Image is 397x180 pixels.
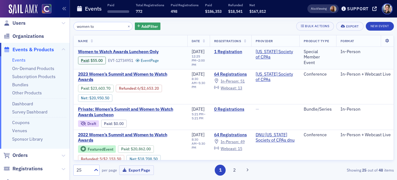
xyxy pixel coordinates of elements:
[192,54,205,67] div: –
[256,72,295,82] a: [US_STATE] Society of CPAs
[192,81,205,89] time: 5:30 PM
[311,7,317,11] div: Also
[131,147,151,151] span: $20,862.00
[104,121,114,126] span: :
[382,3,393,14] span: Profile
[192,58,205,67] time: 2:00 PM
[214,146,242,151] a: Webcast: 15
[12,20,26,27] span: Users
[126,23,132,29] button: ×
[104,121,112,126] a: Paid
[304,49,332,66] div: Special Member Event
[78,94,112,102] div: Net: $2095050
[192,77,198,85] time: 8:30 AM
[118,145,154,153] div: Paid: 66 - $2086200
[81,86,89,91] a: Paid
[171,3,198,7] p: Paid Registrations
[114,121,124,126] span: $0.00
[141,23,158,29] span: Add Filter
[214,78,245,83] a: In-Person: 51
[214,49,247,55] a: 1 Registration
[78,107,183,117] a: Private: Women’s Summit and Women to Watch Awards Luncheon
[12,57,26,63] a: Events
[341,39,354,43] span: Format
[256,72,295,82] span: Colorado Society of CPAs
[12,128,27,133] a: Venues
[215,165,226,176] button: 1
[256,106,259,112] span: —
[256,132,295,143] span: DNU Colorado Society of CPAs dnu
[119,86,136,91] a: Refunded
[121,147,129,151] a: Paid
[12,109,47,115] a: Survey Dashboard
[214,85,242,90] a: Webcast: 13
[221,139,239,144] span: In-Person :
[214,72,247,77] a: 64 Registrations
[228,9,243,14] span: $18,541
[205,9,222,14] span: $186,353
[101,120,127,127] div: Paid: 0 - $0
[121,147,131,151] span: :
[192,112,203,116] time: 5:21 PM
[107,3,129,7] p: Paid
[126,155,161,162] div: Net: $1870850
[221,146,237,151] span: Webcast :
[78,72,183,82] a: 2023 Women’s Summit and Women to Watch Awards
[119,86,138,91] span: :
[221,85,237,90] span: Webcast :
[192,132,204,137] span: [DATE]
[256,49,295,60] a: [US_STATE] Society of CPAs
[378,167,384,173] strong: 48
[304,132,332,138] div: Conference
[341,49,391,55] div: In-Person
[238,146,242,151] span: 15
[91,86,110,91] span: $23,603.70
[81,96,89,100] span: Net :
[171,9,177,14] span: 498
[341,72,391,77] div: In-Person + Webcast Live
[108,58,133,63] div: EVT-12734951
[214,132,247,138] a: 64 Registrations
[238,85,242,90] span: 13
[130,157,138,161] span: Net :
[78,145,116,153] div: Featured Event
[256,132,295,143] a: DNU [US_STATE] Society of CPAs dnu
[3,46,54,53] a: Events & Products
[214,39,241,43] span: Registrations
[366,22,394,31] button: New Event
[103,157,121,161] span: $2,153.50
[256,49,295,60] span: Colorado Society of CPAs
[12,136,43,142] a: Sponsor Library
[192,141,205,150] time: 5:30 PM
[81,86,91,91] span: :
[192,54,200,62] time: 12:25 PM
[119,165,154,175] button: Export Page
[12,82,28,87] a: Bundles
[214,139,245,144] a: In-Person: 49
[205,3,222,7] p: Paid
[341,132,391,138] div: In-Person + Webcast Live
[135,22,160,30] button: AddFilter
[78,132,183,143] span: 2022 Women’s Summit and Women to Watch Awards
[192,106,204,112] span: [DATE]
[12,152,28,159] span: Orders
[311,7,327,11] span: Viewing
[37,4,51,15] a: View Homepage
[192,137,205,150] div: –
[78,120,99,127] div: Draft
[116,85,162,92] div: Refunded: 64 - $2360370
[346,25,359,28] div: Export
[12,74,56,79] a: Subscription Products
[12,90,42,96] a: Other Products
[78,49,183,55] a: Women to Watch Awards Luncheon Only
[78,155,124,162] div: Refunded: 66 - $2086200
[336,22,363,31] button: Export
[3,152,28,159] a: Orders
[304,39,329,43] span: Product Type
[78,57,106,64] div: Paid: 2 - $5500
[12,33,44,40] span: Organizations
[192,71,204,77] span: [DATE]
[249,9,266,14] span: $167,812
[366,23,394,28] a: New Event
